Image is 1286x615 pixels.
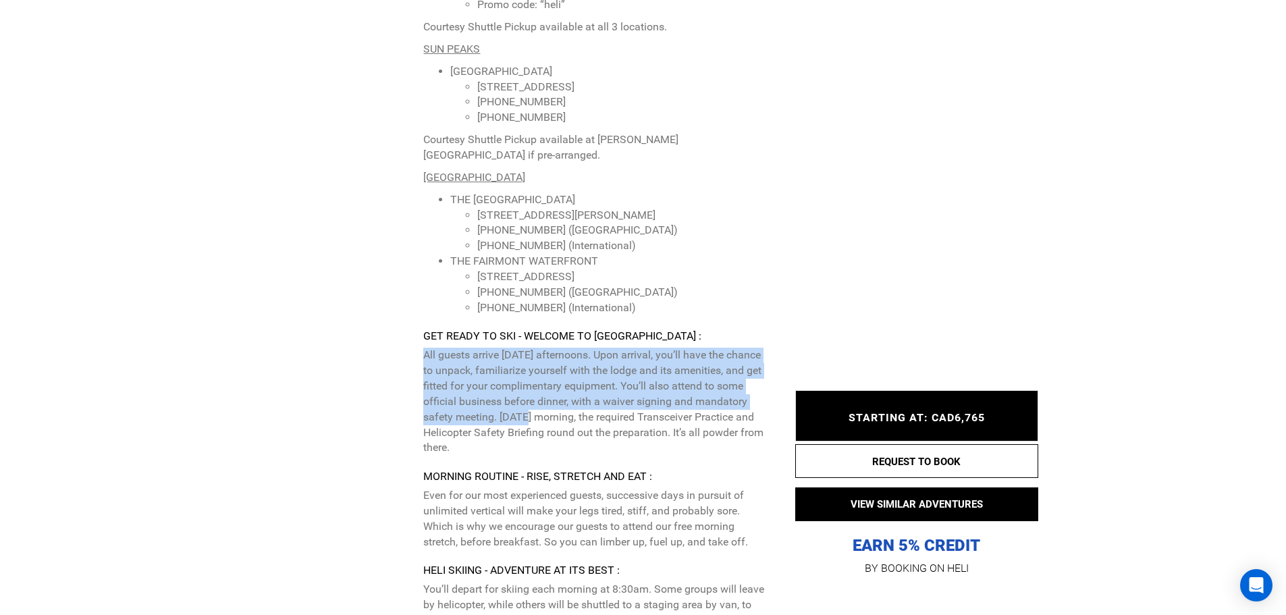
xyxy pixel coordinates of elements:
[423,20,764,35] p: Courtesy Shuttle Pickup available at all 3 locations.
[423,132,764,163] p: Courtesy Shuttle Pickup available at [PERSON_NAME][GEOGRAPHIC_DATA] if pre-arranged.
[477,95,764,110] li: [PHONE_NUMBER]
[423,43,480,55] u: SUN PEAKS
[1240,569,1272,601] div: Open Intercom Messenger
[423,488,764,550] p: Even for our most experienced guests, successive days in pursuit of unlimited vertical will make ...
[423,171,525,184] u: [GEOGRAPHIC_DATA]
[477,269,764,285] li: [STREET_ADDRESS]
[477,208,764,223] li: [STREET_ADDRESS][PERSON_NAME]
[477,110,764,126] li: [PHONE_NUMBER]
[477,238,764,254] li: [PHONE_NUMBER] (International)
[450,254,764,315] li: THE FAIRMONT WATERFRONT
[423,329,764,344] div: Get Ready to Ski - Welcome to [GEOGRAPHIC_DATA] :
[795,559,1038,578] p: BY BOOKING ON HELI
[477,285,764,300] li: [PHONE_NUMBER] ([GEOGRAPHIC_DATA])
[450,192,764,254] li: THE [GEOGRAPHIC_DATA]
[477,300,764,316] li: [PHONE_NUMBER] (International)
[477,80,764,95] li: [STREET_ADDRESS]
[477,223,764,238] li: [PHONE_NUMBER] ([GEOGRAPHIC_DATA])
[423,563,764,579] div: Heli Skiing - Adventure at its best :
[795,487,1038,521] button: VIEW SIMILAR ADVENTURES
[450,64,764,126] li: [GEOGRAPHIC_DATA]
[795,444,1038,478] button: REQUEST TO BOOK
[795,400,1038,556] p: EARN 5% CREDIT
[849,411,985,424] span: STARTING AT: CAD6,765
[423,469,764,485] div: Morning Routine - Rise, stretch and eat :
[423,348,764,456] p: All guests arrive [DATE] afternoons. Upon arrival, you’ll have the chance to unpack, familiarize ...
